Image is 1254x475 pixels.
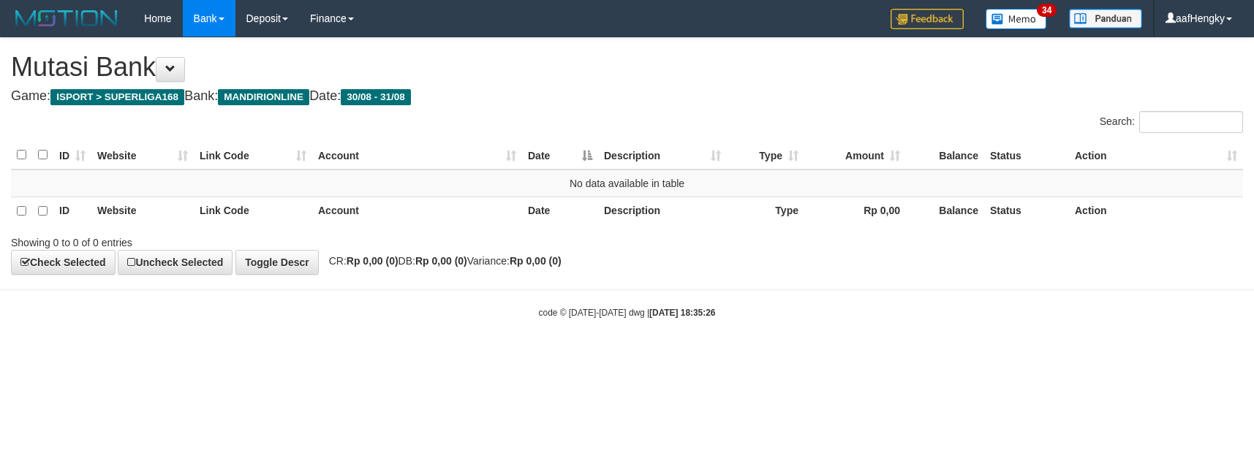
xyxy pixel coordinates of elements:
[891,9,964,29] img: Feedback.jpg
[11,229,512,250] div: Showing 0 to 0 of 0 entries
[1139,111,1243,133] input: Search:
[1069,141,1243,170] th: Action: activate to sort column ascending
[194,197,312,225] th: Link Code
[1069,9,1142,28] img: panduan.png
[415,255,467,267] strong: Rp 0,00 (0)
[91,197,194,225] th: Website
[986,9,1047,29] img: Button%20Memo.svg
[804,141,906,170] th: Amount: activate to sort column ascending
[539,308,716,318] small: code © [DATE]-[DATE] dwg |
[1100,111,1243,133] label: Search:
[649,308,715,318] strong: [DATE] 18:35:26
[11,89,1243,104] h4: Game: Bank: Date:
[322,255,562,267] span: CR: DB: Variance:
[312,141,522,170] th: Account: activate to sort column ascending
[312,197,522,225] th: Account
[906,141,984,170] th: Balance
[906,197,984,225] th: Balance
[11,7,122,29] img: MOTION_logo.png
[347,255,399,267] strong: Rp 0,00 (0)
[218,89,309,105] span: MANDIRIONLINE
[53,197,91,225] th: ID
[118,250,233,275] a: Uncheck Selected
[598,197,727,225] th: Description
[91,141,194,170] th: Website: activate to sort column ascending
[984,197,1069,225] th: Status
[53,141,91,170] th: ID: activate to sort column ascending
[522,141,598,170] th: Date: activate to sort column descending
[235,250,319,275] a: Toggle Descr
[1069,197,1243,225] th: Action
[727,197,804,225] th: Type
[50,89,184,105] span: ISPORT > SUPERLIGA168
[194,141,312,170] th: Link Code: activate to sort column ascending
[727,141,804,170] th: Type: activate to sort column ascending
[804,197,906,225] th: Rp 0,00
[1037,4,1057,17] span: 34
[522,197,598,225] th: Date
[11,53,1243,82] h1: Mutasi Bank
[11,250,116,275] a: Check Selected
[510,255,562,267] strong: Rp 0,00 (0)
[11,170,1243,197] td: No data available in table
[984,141,1069,170] th: Status
[341,89,411,105] span: 30/08 - 31/08
[598,141,727,170] th: Description: activate to sort column ascending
